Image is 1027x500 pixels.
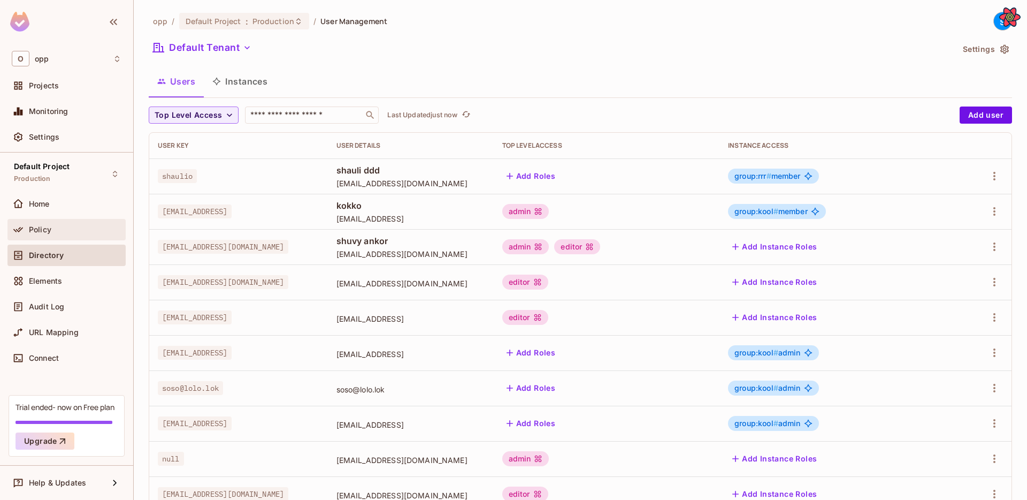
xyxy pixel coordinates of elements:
div: User Details [336,141,485,150]
span: Default Project [186,16,241,26]
button: Add Roles [502,380,560,397]
span: Connect [29,354,59,362]
div: Top Level Access [502,141,711,150]
li: / [172,16,174,26]
span: member [734,172,800,180]
button: Open React Query Devtools [999,6,1021,28]
button: Default Tenant [149,39,256,56]
span: refresh [462,110,471,120]
span: shuvy ankor [336,235,485,247]
span: [EMAIL_ADDRESS] [336,314,485,324]
span: : [245,17,249,26]
span: null [158,452,184,466]
li: / [313,16,316,26]
span: shauli ddd [336,164,485,176]
span: Default Project [14,162,70,171]
span: Projects [29,81,59,90]
span: [EMAIL_ADDRESS] [336,349,485,359]
span: # [773,348,778,357]
span: Directory [29,251,64,260]
span: kokko [336,200,485,211]
span: URL Mapping [29,328,79,337]
span: admin [734,419,800,428]
span: Production [14,175,51,183]
span: Top Level Access [155,109,222,122]
span: [EMAIL_ADDRESS] [158,204,232,218]
p: Last Updated just now [387,111,457,119]
span: [EMAIL_ADDRESS] [158,416,232,430]
span: group:kool [734,419,778,428]
span: admin [734,384,800,392]
div: admin [502,451,549,466]
span: member [734,207,808,216]
span: [EMAIL_ADDRESS] [158,310,232,324]
span: [EMAIL_ADDRESS][DOMAIN_NAME] [336,455,485,465]
span: Elements [29,277,62,285]
span: O [12,51,29,66]
span: shaulio [158,169,197,183]
div: admin [502,204,549,219]
span: group:rrr [734,171,771,180]
span: [EMAIL_ADDRESS][DOMAIN_NAME] [158,275,288,289]
span: [EMAIL_ADDRESS][DOMAIN_NAME] [336,278,485,289]
button: Add Instance Roles [728,450,821,467]
button: Add user [960,107,1012,124]
span: User Management [320,16,387,26]
button: Upgrade [16,433,74,450]
span: Settings [29,133,59,141]
span: # [773,207,778,216]
span: [EMAIL_ADDRESS][DOMAIN_NAME] [158,240,288,254]
span: Home [29,200,50,208]
span: soso@lolo.lok [336,384,485,395]
div: s [993,12,1012,31]
span: Click to refresh data [457,109,472,122]
div: editor [554,239,600,254]
span: # [767,171,771,180]
div: Instance Access [728,141,936,150]
span: Production [252,16,294,26]
span: Help & Updates [29,479,86,487]
span: admin [734,349,800,357]
span: Workspace: opp [35,55,49,63]
button: Add Roles [502,344,560,361]
span: group:kool [734,207,778,216]
button: Add Instance Roles [728,309,821,326]
span: soso@lolo.lok [158,381,223,395]
span: Monitoring [29,107,68,116]
button: Instances [204,68,276,95]
span: [EMAIL_ADDRESS][DOMAIN_NAME] [336,178,485,188]
button: Top Level Access [149,107,239,124]
div: User Key [158,141,319,150]
span: group:kool [734,348,778,357]
span: [EMAIL_ADDRESS] [336,214,485,224]
span: group:kool [734,383,778,392]
button: Add Roles [502,168,560,185]
button: Settings [959,41,1012,58]
span: # [773,419,778,428]
button: Add Instance Roles [728,238,821,255]
div: editor [502,275,548,290]
img: SReyMgAAAABJRU5ErkJggg== [10,12,29,32]
div: admin [502,239,549,254]
button: Users [149,68,204,95]
button: refresh [459,109,472,122]
span: [EMAIL_ADDRESS] [336,420,485,430]
span: # [773,383,778,392]
span: Policy [29,225,51,234]
span: [EMAIL_ADDRESS] [158,346,232,360]
div: editor [502,310,548,325]
button: Add Roles [502,415,560,432]
span: the active workspace [153,16,167,26]
button: Add Instance Roles [728,274,821,291]
span: [EMAIL_ADDRESS][DOMAIN_NAME] [336,249,485,259]
span: Audit Log [29,302,64,311]
div: Trial ended- now on Free plan [16,402,114,412]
